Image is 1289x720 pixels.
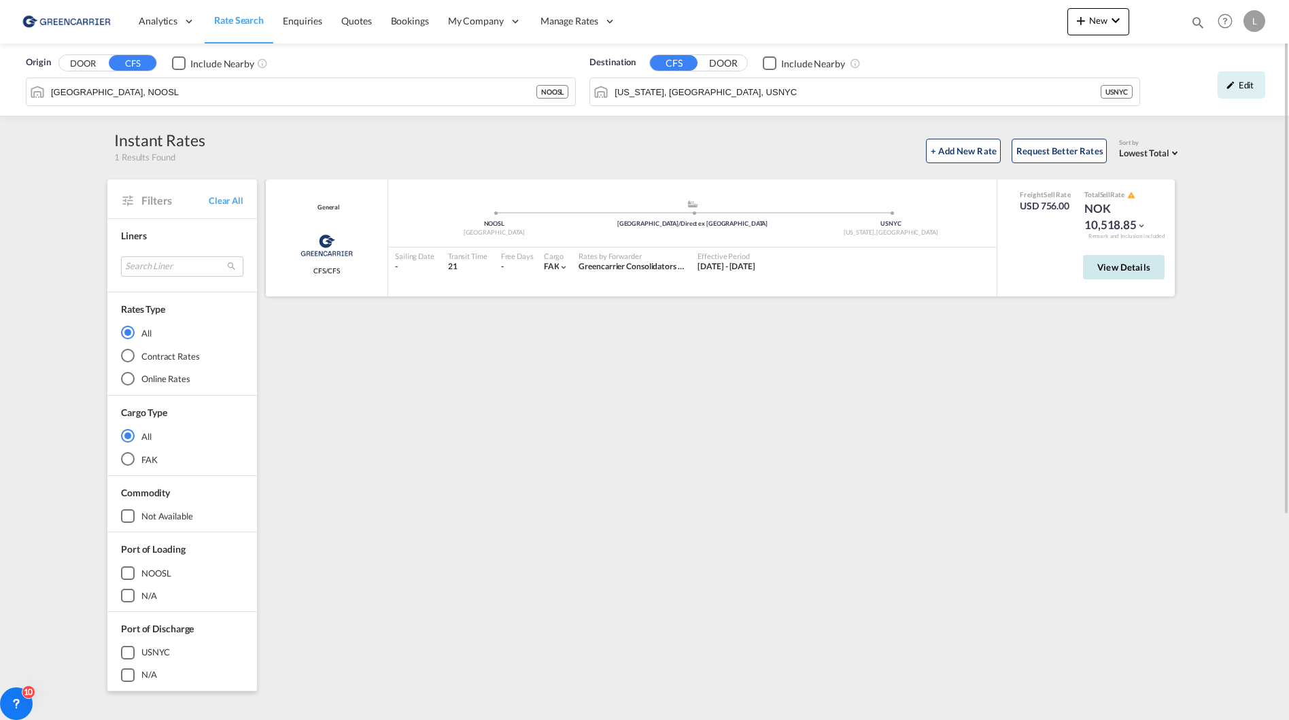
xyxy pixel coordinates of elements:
[141,193,209,208] span: Filters
[501,251,534,261] div: Free Days
[1073,12,1089,29] md-icon: icon-plus 400-fg
[1073,15,1124,26] span: New
[1020,199,1071,213] div: USD 756.00
[590,78,1139,105] md-input-container: New York, NY, USNYC
[20,6,112,37] img: e39c37208afe11efa9cb1d7a6ea7d6f5.png
[544,251,569,261] div: Cargo
[141,510,193,522] div: not available
[615,82,1101,102] input: Search by Port
[314,203,339,212] span: General
[395,220,594,228] div: NOOSL
[791,220,990,228] div: USNYC
[121,543,186,555] span: Port of Loading
[51,82,536,102] input: Search by Port
[121,487,170,498] span: Commodity
[1100,190,1111,199] span: Sell
[209,194,243,207] span: Clear All
[395,228,594,237] div: [GEOGRAPHIC_DATA]
[26,56,50,69] span: Origin
[121,349,243,362] md-radio-button: Contract Rates
[1078,233,1175,240] div: Remark and Inclusion included
[685,201,701,207] md-icon: assets/icons/custom/ship-fill.svg
[395,251,434,261] div: Sailing Date
[1067,8,1129,35] button: icon-plus 400-fgNewicon-chevron-down
[700,56,747,71] button: DOOR
[141,567,171,579] div: NOOSL
[1119,148,1169,158] span: Lowest Total
[544,261,560,271] span: FAK
[121,668,243,682] md-checkbox: N/A
[314,203,339,212] div: Contract / Rate Agreement / Tariff / Spot Pricing Reference Number: General
[121,589,243,602] md-checkbox: N/A
[594,220,792,228] div: [GEOGRAPHIC_DATA]/Direct ex [GEOGRAPHIC_DATA]
[1243,10,1265,32] div: L
[121,230,146,241] span: Liners
[395,261,434,273] div: -
[1190,15,1205,30] md-icon: icon-magnify
[1218,71,1265,99] div: icon-pencilEdit
[1020,190,1071,199] div: Freight Rate
[121,646,243,659] md-checkbox: USNYC
[141,646,170,658] div: USNYC
[448,261,487,273] div: 21
[114,151,175,163] span: 1 Results Found
[257,58,268,69] md-icon: Unchecked: Ignores neighbouring ports when fetching rates.Checked : Includes neighbouring ports w...
[1127,191,1135,199] md-icon: icon-alert
[501,261,504,273] div: -
[1083,255,1165,279] button: View Details
[579,261,684,273] div: Greencarrier Consolidators (Norway)
[1137,221,1146,230] md-icon: icon-chevron-down
[121,326,243,339] md-radio-button: All
[341,15,371,27] span: Quotes
[1012,139,1107,163] button: Request Better Rates
[121,372,243,385] md-radio-button: Online Rates
[448,14,504,28] span: My Company
[589,56,636,69] span: Destination
[1214,10,1237,33] span: Help
[391,15,429,27] span: Bookings
[121,303,165,316] div: Rates Type
[121,623,194,634] span: Port of Discharge
[27,78,575,105] md-input-container: Oslo, NOOSL
[109,55,156,71] button: CFS
[172,56,254,70] md-checkbox: Checkbox No Ink
[650,55,698,71] button: CFS
[1126,190,1135,200] button: icon-alert
[59,56,107,71] button: DOOR
[850,58,861,69] md-icon: Unchecked: Ignores neighbouring ports when fetching rates.Checked : Includes neighbouring ports w...
[141,589,157,602] div: N/A
[296,228,357,262] img: Greencarrier Consolidators
[579,261,767,271] span: Greencarrier Consolidators ([GEOGRAPHIC_DATA])
[1084,190,1152,201] div: Total Rate
[1190,15,1205,35] div: icon-magnify
[1084,201,1152,233] div: NOK 10,518.85
[1044,190,1055,199] span: Sell
[121,566,243,580] md-checkbox: NOOSL
[448,251,487,261] div: Transit Time
[536,85,569,99] div: NOOSL
[1226,80,1235,90] md-icon: icon-pencil
[283,15,322,27] span: Enquiries
[190,57,254,71] div: Include Nearby
[763,56,845,70] md-checkbox: Checkbox No Ink
[698,251,755,261] div: Effective Period
[1101,85,1133,99] div: USNYC
[313,266,340,275] span: CFS/CFS
[791,228,990,237] div: [US_STATE], [GEOGRAPHIC_DATA]
[540,14,598,28] span: Manage Rates
[121,452,243,466] md-radio-button: FAK
[698,261,755,273] div: 01 Aug 2025 - 31 Aug 2025
[214,14,264,26] span: Rate Search
[1119,144,1182,160] md-select: Select: Lowest Total
[926,139,1001,163] button: + Add New Rate
[139,14,177,28] span: Analytics
[114,129,205,151] div: Instant Rates
[1214,10,1243,34] div: Help
[579,251,684,261] div: Rates by Forwarder
[1119,139,1182,148] div: Sort by
[698,261,755,271] span: [DATE] - [DATE]
[121,406,167,419] div: Cargo Type
[121,429,243,443] md-radio-button: All
[141,668,157,681] div: N/A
